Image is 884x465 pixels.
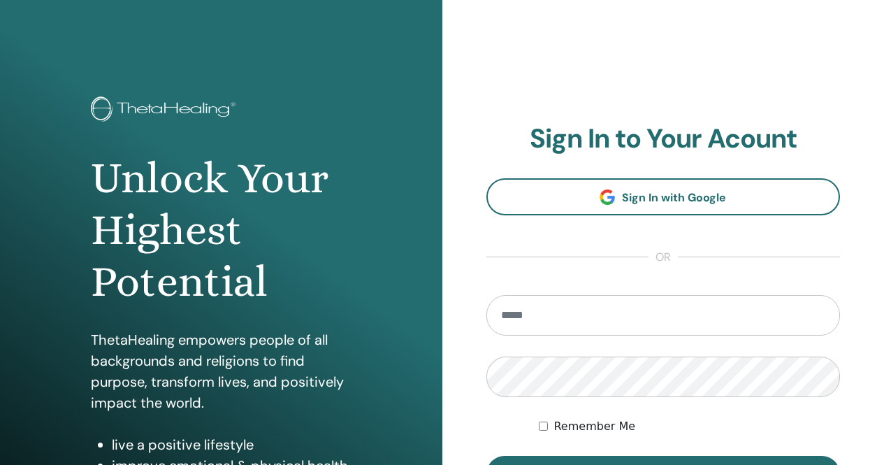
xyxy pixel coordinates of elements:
h2: Sign In to Your Acount [486,123,841,155]
span: or [648,249,678,266]
p: ThetaHealing empowers people of all backgrounds and religions to find purpose, transform lives, a... [91,329,351,413]
label: Remember Me [553,418,635,435]
li: live a positive lifestyle [112,434,351,455]
a: Sign In with Google [486,178,841,215]
div: Keep me authenticated indefinitely or until I manually logout [539,418,840,435]
h1: Unlock Your Highest Potential [91,152,351,308]
span: Sign In with Google [622,190,726,205]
